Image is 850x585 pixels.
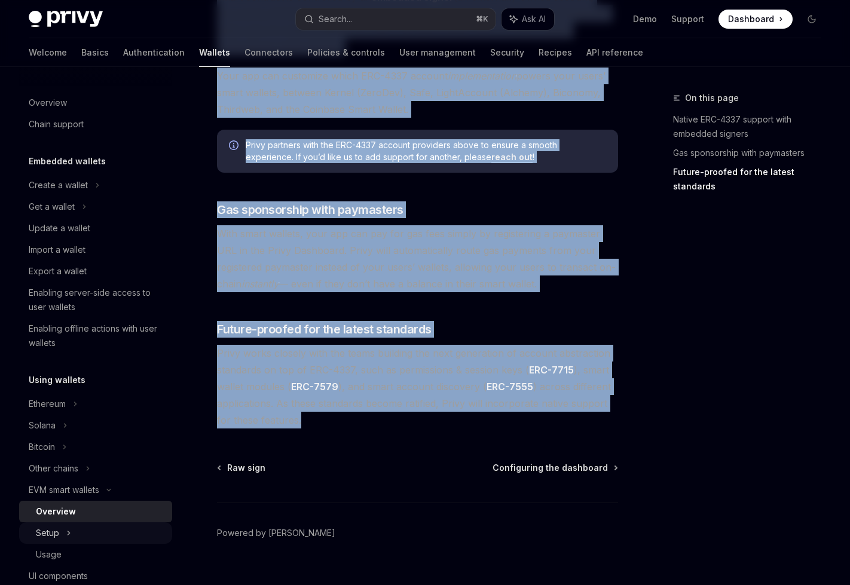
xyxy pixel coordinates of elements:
[586,38,643,67] a: API reference
[633,13,657,25] a: Demo
[19,114,172,135] a: Chain support
[448,70,516,82] em: implementation
[217,68,618,118] span: Your app can customize which ERC-4337 account powers your users’ smart wallets, between Kernel (Z...
[29,96,67,110] div: Overview
[29,243,85,257] div: Import a wallet
[29,440,55,454] div: Bitcoin
[19,218,172,239] a: Update a wallet
[218,462,265,474] a: Raw sign
[487,381,533,393] a: ERC-7555
[493,462,617,474] a: Configuring the dashboard
[123,38,185,67] a: Authentication
[673,163,831,196] a: Future-proofed for the latest standards
[19,92,172,114] a: Overview
[29,117,84,131] div: Chain support
[490,38,524,67] a: Security
[29,569,88,583] div: UI components
[493,462,608,474] span: Configuring the dashboard
[539,38,572,67] a: Recipes
[29,221,90,235] div: Update a wallet
[522,13,546,25] span: Ask AI
[29,38,67,67] a: Welcome
[217,225,618,292] span: With smart wallets, your app can pay for gas fees simply by registering a paymaster URL in the Pr...
[718,10,793,29] a: Dashboard
[802,10,821,29] button: Toggle dark mode
[19,282,172,318] a: Enabling server-side access to user wallets
[29,461,78,476] div: Other chains
[36,504,76,519] div: Overview
[319,12,352,26] div: Search...
[673,143,831,163] a: Gas sponsorship with paymasters
[29,483,99,497] div: EVM smart wallets
[199,38,230,67] a: Wallets
[81,38,109,67] a: Basics
[229,140,241,152] svg: Info
[529,364,574,376] a: ERC-7715
[217,345,618,428] span: Privy works closely with the teams building the next generation of account abstraction standards ...
[307,38,385,67] a: Policies & controls
[671,13,704,25] a: Support
[29,286,165,314] div: Enabling server-side access to user wallets
[29,373,85,387] h5: Using wallets
[241,278,279,290] em: instantly
[29,200,75,214] div: Get a wallet
[399,38,476,67] a: User management
[29,397,66,411] div: Ethereum
[217,321,432,338] span: Future-proofed for the latest standards
[29,321,165,350] div: Enabling offline actions with user wallets
[244,38,293,67] a: Connectors
[29,264,87,278] div: Export a wallet
[29,178,88,192] div: Create a wallet
[19,318,172,354] a: Enabling offline actions with user wallets
[291,381,338,393] a: ERC-7579
[491,152,533,163] a: reach out
[246,139,606,163] span: Privy partners with the ERC-4337 account providers above to ensure a smooth experience. If you’d ...
[217,201,403,218] span: Gas sponsorship with paymasters
[29,418,56,433] div: Solana
[36,547,62,562] div: Usage
[19,501,172,522] a: Overview
[19,239,172,261] a: Import a wallet
[685,91,739,105] span: On this page
[19,261,172,282] a: Export a wallet
[673,110,831,143] a: Native ERC-4337 support with embedded signers
[29,11,103,27] img: dark logo
[217,527,335,539] a: Powered by [PERSON_NAME]
[227,462,265,474] span: Raw sign
[476,14,488,24] span: ⌘ K
[502,8,554,30] button: Ask AI
[29,154,106,169] h5: Embedded wallets
[728,13,774,25] span: Dashboard
[36,526,59,540] div: Setup
[19,544,172,565] a: Usage
[296,8,495,30] button: Search...⌘K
